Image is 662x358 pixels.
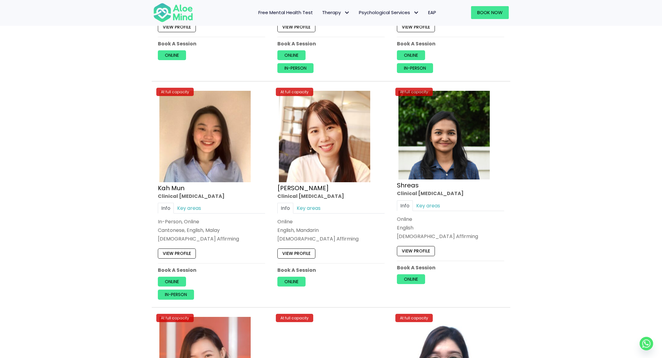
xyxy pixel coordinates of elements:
[277,266,385,273] p: Book A Session
[254,6,318,19] a: Free Mental Health Test
[397,200,413,211] a: Info
[277,40,385,47] p: Book A Session
[158,290,194,299] a: In-person
[397,40,504,47] p: Book A Session
[322,9,350,16] span: Therapy
[354,6,424,19] a: Psychological ServicesPsychological Services: submenu
[395,88,433,96] div: At full capacity
[158,266,265,273] p: Book A Session
[277,202,293,213] a: Info
[158,235,265,242] div: [DEMOGRAPHIC_DATA] Affirming
[397,190,504,197] div: Clinical [MEDICAL_DATA]
[397,181,419,190] a: Shreas
[395,314,433,322] div: At full capacity
[158,192,265,199] div: Clinical [MEDICAL_DATA]
[158,183,185,192] a: Kah Mun
[342,8,351,17] span: Therapy: submenu
[397,246,435,256] a: View profile
[174,202,204,213] a: Key areas
[412,8,420,17] span: Psychological Services: submenu
[277,235,385,242] div: [DEMOGRAPHIC_DATA] Affirming
[258,9,313,16] span: Free Mental Health Test
[158,227,265,234] p: Cantonese, English, Malay
[318,6,354,19] a: TherapyTherapy: submenu
[477,9,503,16] span: Book Now
[153,2,193,23] img: Aloe mind Logo
[158,50,186,60] a: Online
[397,264,504,271] p: Book A Session
[397,215,504,222] div: Online
[397,50,425,60] a: Online
[158,218,265,225] div: In-Person, Online
[158,22,196,32] a: View profile
[397,22,435,32] a: View profile
[279,91,370,182] img: Kher-Yin-Profile-300×300
[428,9,436,16] span: EAP
[158,248,196,258] a: View profile
[159,91,251,182] img: Kah Mun-profile-crop-300×300
[201,6,441,19] nav: Menu
[277,218,385,225] div: Online
[276,314,313,322] div: At full capacity
[397,224,504,231] p: English
[398,91,490,179] img: Shreas clinical psychologist
[158,277,186,287] a: Online
[277,183,329,192] a: [PERSON_NAME]
[277,63,314,73] a: In-person
[156,314,194,322] div: At full capacity
[156,88,194,96] div: At full capacity
[277,50,306,60] a: Online
[397,274,425,284] a: Online
[277,192,385,199] div: Clinical [MEDICAL_DATA]
[158,202,174,213] a: Info
[277,22,315,32] a: View profile
[413,200,443,211] a: Key areas
[471,6,509,19] a: Book Now
[276,88,313,96] div: At full capacity
[277,227,385,234] p: English, Mandarin
[640,337,653,350] a: Whatsapp
[397,233,504,240] div: [DEMOGRAPHIC_DATA] Affirming
[359,9,419,16] span: Psychological Services
[397,63,433,73] a: In-person
[293,202,324,213] a: Key areas
[277,248,315,258] a: View profile
[424,6,441,19] a: EAP
[277,277,306,287] a: Online
[158,40,265,47] p: Book A Session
